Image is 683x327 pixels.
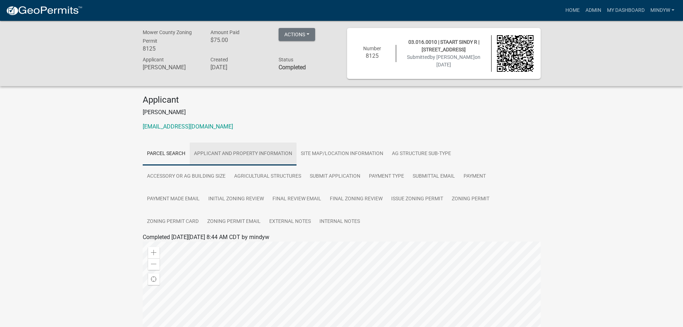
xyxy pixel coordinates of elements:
[604,4,648,17] a: My Dashboard
[143,210,203,233] a: Zoning Permit Card
[563,4,583,17] a: Home
[279,57,293,62] span: Status
[143,108,541,117] p: [PERSON_NAME]
[210,37,268,43] h6: $75.00
[305,165,365,188] a: Submit Application
[143,234,269,240] span: Completed [DATE][DATE] 8:44 AM CDT by mindyw
[497,35,533,72] img: QR code
[459,165,490,188] a: Payment
[210,57,228,62] span: Created
[203,210,265,233] a: Zoning Permit Email
[648,4,677,17] a: mindyw
[408,39,479,52] span: 03.016.0010 | STAART SINDY R | [STREET_ADDRESS]
[268,188,326,211] a: Final Review Email
[230,165,305,188] a: Agricultural Structures
[430,54,475,60] span: by [PERSON_NAME]
[265,210,315,233] a: External Notes
[583,4,604,17] a: Admin
[143,45,200,52] h6: 8125
[279,28,315,41] button: Actions
[210,64,268,71] h6: [DATE]
[365,165,408,188] a: Payment Type
[143,57,164,62] span: Applicant
[315,210,364,233] a: Internal Notes
[297,143,388,165] a: Site Map/Location Information
[143,165,230,188] a: Accessory or Ag Building Size
[363,46,381,51] span: Number
[326,188,387,211] a: Final Zoning Review
[148,274,160,285] div: Find my location
[204,188,268,211] a: Initial Zoning Review
[210,29,239,35] span: Amount Paid
[143,95,541,105] h4: Applicant
[408,165,459,188] a: Submittal Email
[279,64,306,71] strong: Completed
[447,188,494,211] a: Zoning Permit
[148,247,160,258] div: Zoom in
[387,188,447,211] a: Issue Zoning Permit
[354,52,391,59] h6: 8125
[407,54,480,67] span: Submitted on [DATE]
[143,143,190,165] a: Parcel search
[190,143,297,165] a: Applicant and Property Information
[143,123,233,130] a: [EMAIL_ADDRESS][DOMAIN_NAME]
[388,143,455,165] a: Ag Structure Sub-Type
[143,188,204,211] a: Payment Made Email
[148,258,160,270] div: Zoom out
[143,29,192,44] span: Mower County Zoning Permit
[143,64,200,71] h6: [PERSON_NAME]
